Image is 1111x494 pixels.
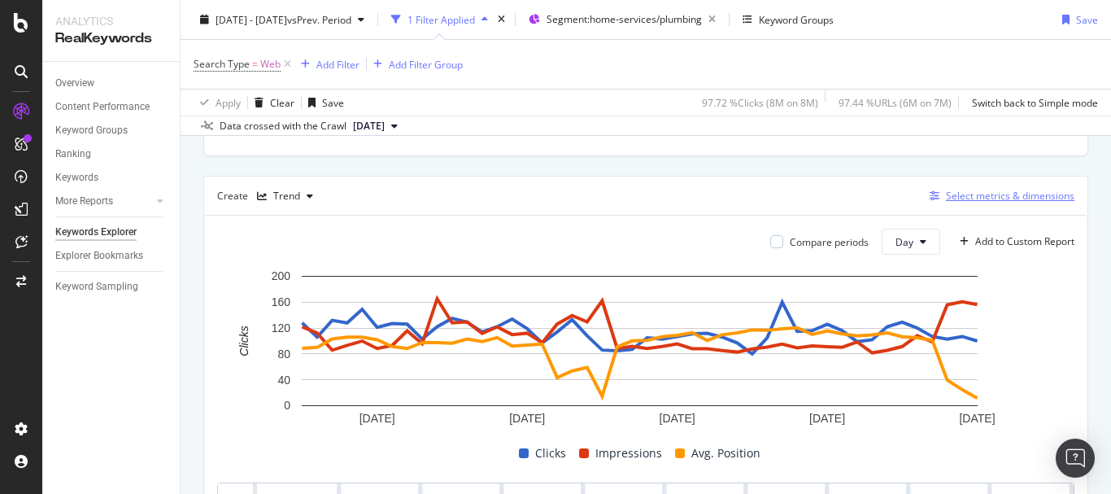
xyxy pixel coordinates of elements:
div: 1 Filter Applied [407,12,475,26]
a: Ranking [55,146,168,163]
text: 80 [277,348,290,361]
button: Clear [248,90,294,116]
button: Select metrics & dimensions [923,186,1074,206]
button: Apply [194,90,241,116]
div: Save [322,95,344,109]
button: Save [1056,7,1098,33]
a: Explorer Bookmarks [55,247,168,264]
div: Create [217,183,320,209]
button: Add Filter [294,55,359,74]
text: 0 [284,400,290,413]
div: Clear [270,95,294,109]
div: Trend [273,191,300,201]
text: Clicks [237,326,251,356]
text: [DATE] [359,412,395,425]
div: Add Filter Group [389,57,463,71]
a: More Reports [55,193,152,210]
div: Apply [216,95,241,109]
button: Add Filter Group [367,55,463,74]
a: Keywords [55,169,168,186]
button: Add to Custom Report [953,229,1074,255]
button: [DATE] [346,116,404,136]
a: Keyword Groups [55,122,168,139]
div: Data crossed with the Crawl [220,119,346,133]
button: Switch back to Simple mode [965,90,1098,116]
span: Segment: home-services/plumbing [547,12,702,26]
div: Keyword Sampling [55,278,138,295]
div: More Reports [55,193,113,210]
svg: A chart. [217,268,1062,431]
div: Compare periods [790,235,869,249]
span: Search Type [194,57,250,71]
span: vs Prev. Period [287,12,351,26]
text: [DATE] [660,412,695,425]
div: Keywords Explorer [55,224,137,241]
a: Keywords Explorer [55,224,168,241]
text: [DATE] [809,412,845,425]
div: Keyword Groups [55,122,128,139]
span: = [252,57,258,71]
button: Trend [251,183,320,209]
text: 120 [272,321,291,334]
span: 2025 Aug. 4th [353,119,385,133]
div: times [495,11,508,28]
a: Keyword Sampling [55,278,168,295]
button: Keyword Groups [736,7,840,33]
a: Content Performance [55,98,168,116]
div: Keyword Groups [759,12,834,26]
button: 1 Filter Applied [385,7,495,33]
span: [DATE] - [DATE] [216,12,287,26]
div: Open Intercom Messenger [1056,439,1095,478]
div: Add to Custom Report [975,237,1074,247]
span: Avg. Position [691,444,760,463]
div: Content Performance [55,98,150,116]
div: Save [1076,12,1098,26]
button: Segment:home-services/plumbing [522,7,722,33]
div: Overview [55,75,94,92]
a: Overview [55,75,168,92]
div: Keywords [55,169,98,186]
button: [DATE] - [DATE]vsPrev. Period [194,7,371,33]
text: [DATE] [959,412,995,425]
text: 160 [272,295,291,308]
div: RealKeywords [55,29,167,48]
text: 200 [272,270,291,283]
div: Add Filter [316,57,359,71]
span: Clicks [535,444,566,463]
text: 40 [277,374,290,387]
div: Analytics [55,13,167,29]
div: Ranking [55,146,91,163]
text: [DATE] [509,412,545,425]
span: Impressions [595,444,662,463]
div: Switch back to Simple mode [972,95,1098,109]
div: 97.72 % Clicks ( 8M on 8M ) [702,95,818,109]
div: Select metrics & dimensions [946,189,1074,203]
button: Save [302,90,344,116]
div: Explorer Bookmarks [55,247,143,264]
button: Day [882,229,940,255]
div: 97.44 % URLs ( 6M on 7M ) [839,95,952,109]
span: Web [260,53,281,76]
span: Day [895,235,913,249]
